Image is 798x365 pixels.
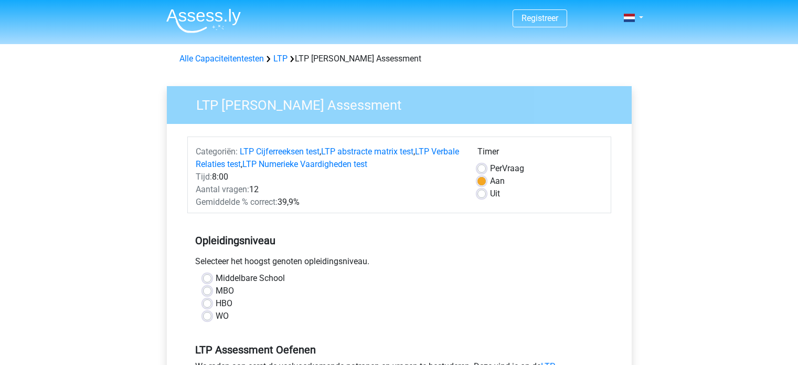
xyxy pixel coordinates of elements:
[195,230,603,251] h5: Opleidingsniveau
[240,147,320,157] a: LTP Cijferreeksen test
[273,54,288,64] a: LTP
[490,187,500,200] label: Uit
[175,53,623,65] div: LTP [PERSON_NAME] Assessment
[184,93,624,113] h3: LTP [PERSON_NAME] Assessment
[196,147,238,157] span: Categoriën:
[216,297,232,310] label: HBO
[188,196,470,208] div: 39,9%
[188,145,470,171] div: , , ,
[216,272,285,285] label: Middelbare School
[490,163,502,173] span: Per
[216,285,234,297] label: MBO
[196,197,278,207] span: Gemiddelde % correct:
[195,343,603,356] h5: LTP Assessment Oefenen
[490,175,505,187] label: Aan
[321,147,413,157] a: LTP abstracte matrix test
[166,8,241,33] img: Assessly
[490,162,524,175] label: Vraag
[179,54,264,64] a: Alle Capaciteitentesten
[188,171,470,183] div: 8:00
[196,184,249,194] span: Aantal vragen:
[216,310,229,322] label: WO
[522,13,558,23] a: Registreer
[196,172,212,182] span: Tijd:
[187,255,611,272] div: Selecteer het hoogst genoten opleidingsniveau.
[188,183,470,196] div: 12
[242,159,367,169] a: LTP Numerieke Vaardigheden test
[477,145,603,162] div: Timer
